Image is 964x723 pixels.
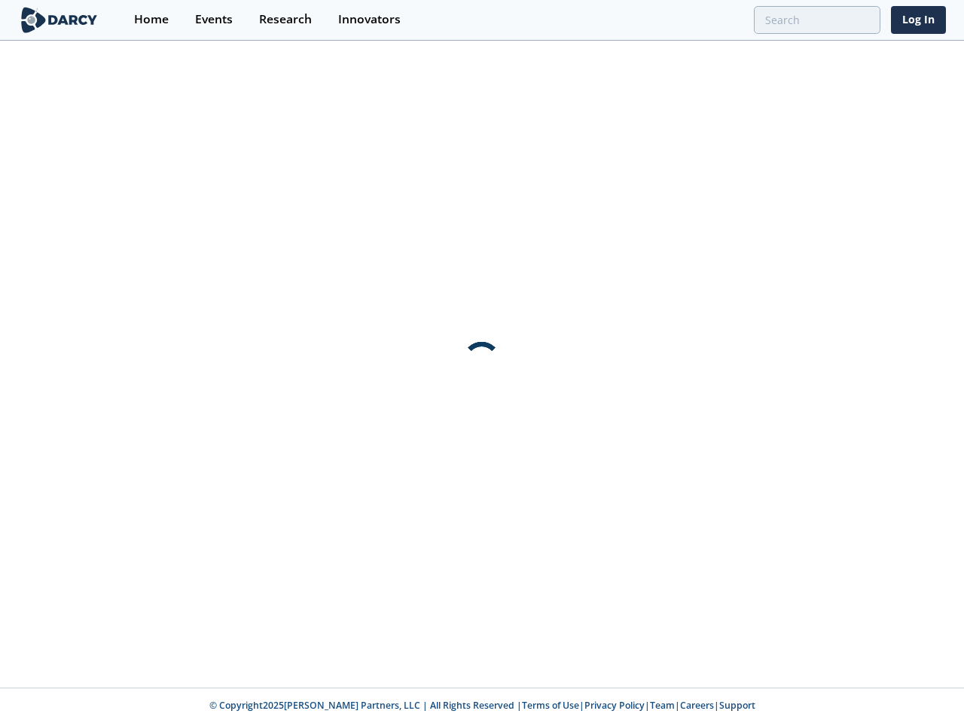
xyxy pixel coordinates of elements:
div: Research [259,14,312,26]
a: Privacy Policy [584,699,645,712]
a: Log In [891,6,946,34]
input: Advanced Search [754,6,880,34]
img: logo-wide.svg [18,7,100,33]
a: Support [719,699,755,712]
a: Terms of Use [522,699,579,712]
a: Team [650,699,675,712]
div: Home [134,14,169,26]
a: Careers [680,699,714,712]
p: © Copyright 2025 [PERSON_NAME] Partners, LLC | All Rights Reserved | | | | | [21,699,943,712]
div: Events [195,14,233,26]
div: Innovators [338,14,401,26]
